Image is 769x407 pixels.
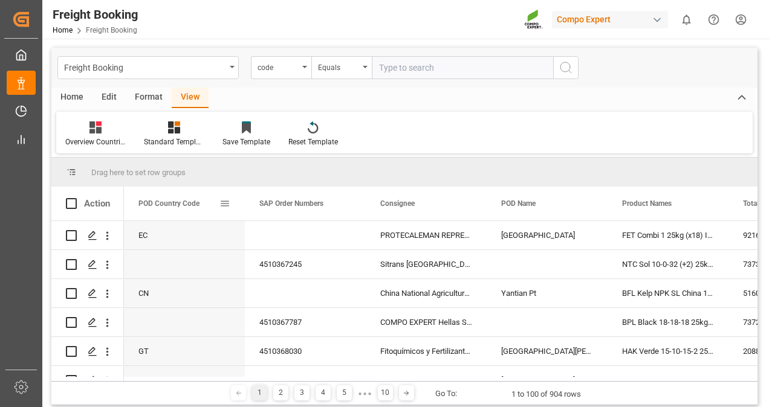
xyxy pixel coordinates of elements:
[64,59,226,74] div: Freight Booking
[435,388,457,400] div: Go To:
[552,8,673,31] button: Compo Expert
[91,168,186,177] span: Drag here to set row groups
[124,366,245,394] div: CA
[126,88,172,108] div: Format
[57,56,239,79] button: open menu
[92,88,126,108] div: Edit
[251,56,311,79] button: open menu
[366,366,487,394] div: FERTI TECHNOLOGIES
[622,199,672,208] span: Product Names
[553,56,579,79] button: search button
[524,9,543,30] img: Screenshot%202023-09-29%20at%2010.02.21.png_1712312052.png
[318,59,359,73] div: Equals
[258,59,299,73] div: code
[51,88,92,108] div: Home
[138,199,200,208] span: POD Country Code
[53,5,138,24] div: Freight Booking
[311,56,372,79] button: open menu
[124,337,245,365] div: GT
[608,250,728,278] div: NTC Sol 10-0-32 (+2) 25kg (x48) INT MSE NTC Sol 14-48 25kg (x48) INT MSE
[487,279,608,307] div: Yantian Pt
[608,366,728,394] div: IBDU STRAIGHT 31-0-0 750KG BB JP
[552,11,668,28] div: Compo Expert
[259,199,323,208] span: SAP Order Numbers
[366,337,487,365] div: Fitoquímicos y Fertilizantes Especi
[245,308,366,336] div: 4510367787
[51,279,124,308] div: Press SPACE to select this row.
[288,136,338,147] div: Reset Template
[487,337,608,365] div: [GEOGRAPHIC_DATA][PERSON_NAME]
[380,199,415,208] span: Consignee
[294,385,310,400] div: 3
[366,308,487,336] div: COMPO EXPERT Hellas S.A.
[65,136,126,147] div: Overview Countries
[700,6,727,33] button: Help Center
[172,88,209,108] div: View
[245,337,366,365] div: 4510368030
[124,279,245,307] div: CN
[124,221,245,249] div: EC
[366,221,487,249] div: PROTECALEMAN REPRESENTACIONES, Químicas PROTEC S.A.
[144,136,204,147] div: Standard Templates
[51,250,124,279] div: Press SPACE to select this row.
[372,56,553,79] input: Type to search
[608,221,728,249] div: FET Combi 1 25kg (x18) INT
[273,385,288,400] div: 2
[53,26,73,34] a: Home
[252,385,267,400] div: 1
[487,366,608,394] div: [GEOGRAPHIC_DATA]
[608,337,728,365] div: HAK Verde 15-10-15-2 25kg (x48) INT MSE
[222,136,270,147] div: Save Template
[608,279,728,307] div: BFL Kelp NPK SL China 1000L IBC
[358,389,371,398] div: ● ● ●
[487,221,608,249] div: [GEOGRAPHIC_DATA]
[51,337,124,366] div: Press SPACE to select this row.
[51,221,124,250] div: Press SPACE to select this row.
[84,198,110,209] div: Action
[511,388,581,400] div: 1 to 100 of 904 rows
[378,385,393,400] div: 10
[245,250,366,278] div: 4510367245
[366,250,487,278] div: Sitrans [GEOGRAPHIC_DATA]
[366,279,487,307] div: China National Agricultural, Means of Production Group Corp.
[501,199,536,208] span: POD Name
[337,385,352,400] div: 5
[608,308,728,336] div: BPL Black 18-18-18 25kg (x48) INT
[673,6,700,33] button: show 0 new notifications
[316,385,331,400] div: 4
[51,308,124,337] div: Press SPACE to select this row.
[51,366,124,395] div: Press SPACE to select this row.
